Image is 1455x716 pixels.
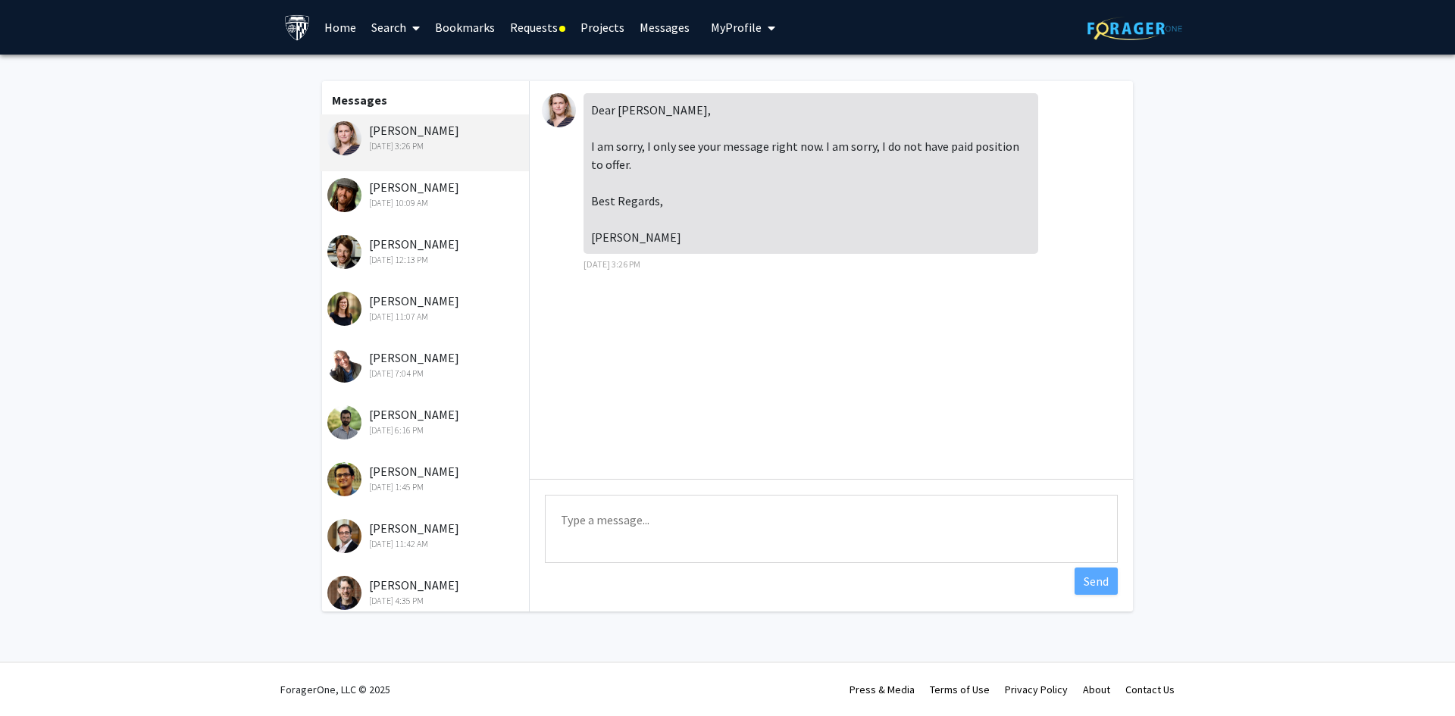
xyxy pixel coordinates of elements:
div: [DATE] 7:04 PM [327,367,525,380]
img: Amitabh Basu [327,462,361,496]
img: Benjamin Hobbs [327,576,361,610]
div: [PERSON_NAME] [327,576,525,608]
div: [PERSON_NAME] [327,292,525,324]
div: [PERSON_NAME] [327,121,525,153]
a: Contact Us [1125,683,1175,696]
img: Tim Kunisky [327,349,361,383]
img: Eliza O'Reilly [327,292,361,326]
b: Messages [332,92,387,108]
a: Requests [502,1,573,54]
div: [DATE] 10:09 AM [327,196,525,210]
button: Send [1075,567,1118,595]
a: Privacy Policy [1005,683,1068,696]
img: Noah Cowan [327,235,361,269]
div: [DATE] 11:42 AM [327,537,525,551]
div: [DATE] 11:07 AM [327,310,525,324]
div: Dear [PERSON_NAME], I am sorry, I only see your message right now. I am sorry, I do not have paid... [584,93,1038,254]
div: [PERSON_NAME] [327,235,525,267]
a: Search [364,1,427,54]
img: Jovo Vogelstein [327,178,361,212]
a: Projects [573,1,632,54]
iframe: Chat [11,648,64,705]
img: Moira-Phoebe Huet [327,121,361,155]
div: [DATE] 3:26 PM [327,139,525,153]
div: [PERSON_NAME] [327,178,525,210]
div: [DATE] 4:35 PM [327,594,525,608]
div: [PERSON_NAME] [327,405,525,437]
a: Bookmarks [427,1,502,54]
img: Thomas Thebaud [327,405,361,439]
div: [DATE] 1:45 PM [327,480,525,494]
a: Home [317,1,364,54]
span: My Profile [711,20,762,35]
div: [PERSON_NAME] [327,349,525,380]
a: Messages [632,1,697,54]
div: [PERSON_NAME] [327,462,525,494]
span: [DATE] 3:26 PM [584,258,640,270]
div: [DATE] 12:13 PM [327,253,525,267]
div: [PERSON_NAME] [327,519,525,551]
img: Johns Hopkins University Logo [284,14,311,41]
textarea: Message [545,495,1118,563]
a: Terms of Use [930,683,990,696]
img: ForagerOne Logo [1087,17,1182,40]
img: Alex Marder [327,519,361,553]
img: Moira-Phoebe Huet [542,93,576,127]
div: [DATE] 6:16 PM [327,424,525,437]
a: About [1083,683,1110,696]
div: ForagerOne, LLC © 2025 [280,663,390,716]
a: Press & Media [850,683,915,696]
